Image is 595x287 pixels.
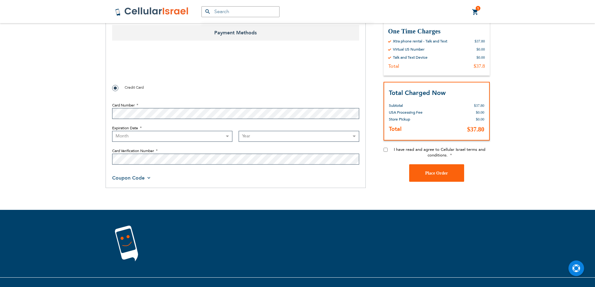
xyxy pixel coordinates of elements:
span: Card Number [112,103,135,108]
span: Expiration Date [112,126,138,131]
span: $37.80 [467,126,484,133]
span: Credit Card [125,85,144,90]
h3: One Time Charges [388,27,485,35]
div: Total [388,63,399,69]
iframe: reCAPTCHA [112,55,207,79]
span: USA Processing Fee [389,110,423,115]
button: Place Order [409,164,464,182]
div: $37.8 [474,63,485,69]
div: Talk and Text Device [393,55,428,60]
div: $0.00 [477,47,485,52]
th: Subtotal [389,97,438,109]
span: Card Verification Number [112,148,154,153]
div: $0.00 [477,55,485,60]
div: Virtual US Number [393,47,424,52]
a: 1 [472,8,479,16]
span: Payment Methods [112,25,359,41]
img: Cellular Israel Logo [115,7,189,16]
span: $37.80 [474,103,484,108]
input: Search [201,6,280,17]
span: 1 [477,6,479,11]
span: I have read and agree to Cellular Israel terms and conditions. [394,147,485,158]
strong: Total [389,125,402,133]
span: Coupon Code [112,175,145,181]
span: $0.00 [476,110,484,115]
div: Xtra phone rental - Talk and Text [393,38,447,43]
span: Store Pickup [389,117,410,122]
div: $37.80 [475,38,485,43]
span: Place Order [425,171,448,175]
strong: Total Charged Now [389,88,446,97]
span: $0.00 [476,117,484,121]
